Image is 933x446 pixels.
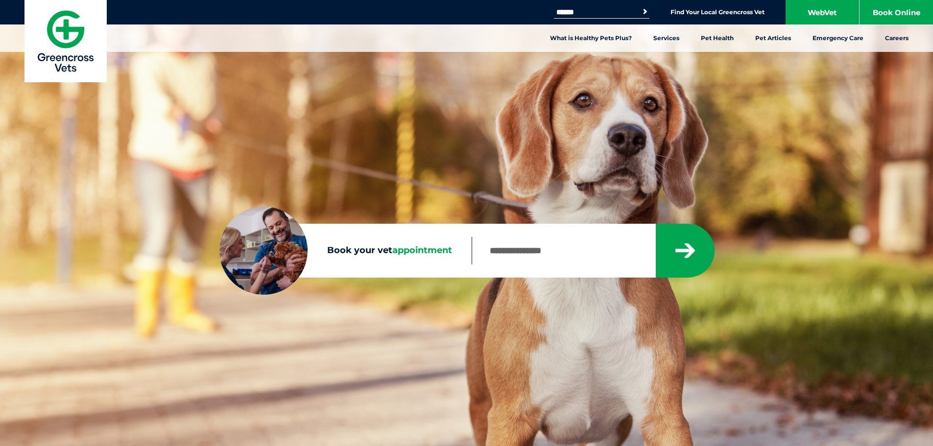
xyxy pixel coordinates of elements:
[539,24,643,52] a: What is Healthy Pets Plus?
[392,245,452,256] span: appointment
[744,24,802,52] a: Pet Articles
[670,8,765,16] a: Find Your Local Greencross Vet
[874,24,919,52] a: Careers
[219,243,472,258] label: Book your vet
[643,24,690,52] a: Services
[690,24,744,52] a: Pet Health
[640,7,650,17] button: Search
[802,24,874,52] a: Emergency Care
